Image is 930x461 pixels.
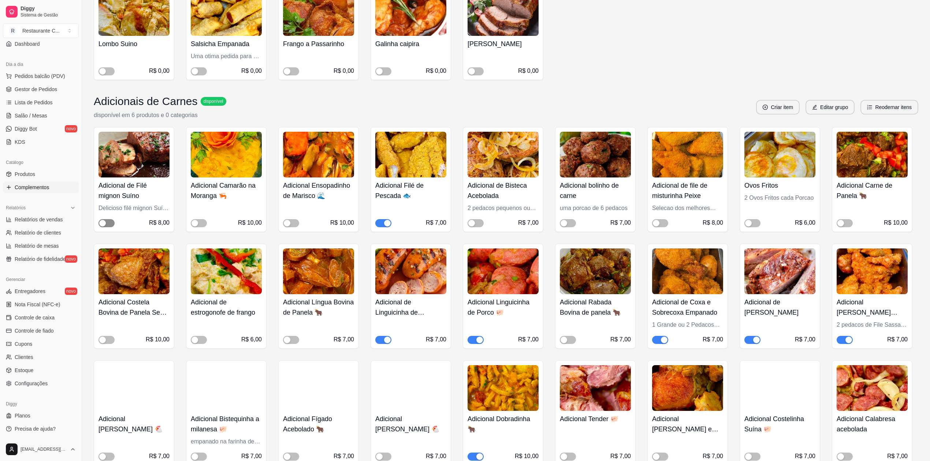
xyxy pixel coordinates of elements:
span: Diggy [21,5,76,12]
span: Lista de Pedidos [15,99,53,106]
span: Salão / Mesas [15,112,47,119]
h4: Adicional Dobradinha 🐂 [468,414,539,434]
div: Restaurante C ... [22,27,60,34]
span: Estoque [15,367,33,374]
span: [EMAIL_ADDRESS][DOMAIN_NAME] [21,446,67,452]
img: product-image [191,248,262,294]
h4: Adicional Fígado Acebolado 🐂 [283,414,354,434]
img: product-image [375,132,446,177]
a: Controle de fiado [3,325,79,337]
h4: Galinha caipira [375,39,446,49]
img: product-image [744,132,815,177]
div: 2 pedacos de File Sassami Crocante1 Grande ou 2 Pedacos pequenos empanado na farinha Panko [837,321,908,329]
img: product-image [652,132,723,177]
img: product-image [560,365,631,411]
img: product-image [652,365,723,411]
a: Precisa de ajuda? [3,423,79,435]
a: Diggy Botnovo [3,123,79,135]
div: R$ 0,00 [334,67,354,75]
span: Precisa de ajuda? [15,425,56,432]
div: R$ 0,00 [149,67,170,75]
div: R$ 10,00 [330,218,354,227]
h4: Adicional de Filé mignon Suíno [98,180,170,201]
img: product-image [98,248,170,294]
div: empanado na farinha de rosca [191,437,262,446]
div: 2 Ovos Fritos cada Porcao [744,194,815,202]
img: product-image [283,365,354,411]
span: Planos [15,412,30,419]
button: ordered-listReodernar itens [860,100,918,115]
span: Relatório de clientes [15,229,61,236]
h4: Adicional Ensopadinho de Marisco 🌊 [283,180,354,201]
span: Configurações [15,380,48,387]
h4: Adicional Calabresa acebolada [837,414,908,434]
div: Selecao dos melhores peixes Empanado sem espinha melhor que o file de pescada [652,204,723,213]
div: R$ 7,00 [334,452,354,461]
h4: Adicional Camarão na Moranga 🦐 [191,180,262,201]
span: Produtos [15,170,35,178]
div: 1 Grande ou 2 Pedacos pequenos empanado na farinha Panko [652,321,723,329]
span: Complementos [15,184,49,191]
a: Entregadoresnovo [3,285,79,297]
span: edit [812,105,817,110]
img: product-image [837,365,908,411]
h4: Adicional bolinho de carne [560,180,631,201]
h4: Adicional de Bisteca Acebolada [468,180,539,201]
img: product-image [375,248,446,294]
span: plus-circle [763,105,768,110]
div: R$ 10,00 [884,218,908,227]
span: Relatórios [6,205,26,211]
span: Dashboard [15,40,40,48]
div: R$ 7,00 [426,452,446,461]
span: Relatório de fidelidade [15,255,66,263]
div: R$ 7,00 [887,452,908,461]
button: plus-circleCriar item [756,100,800,115]
img: product-image [283,248,354,294]
h4: Adicional Tender 🐖 [560,414,631,424]
span: disponível [202,98,225,104]
div: Dia a dia [3,59,79,70]
h4: Adicional [PERSON_NAME] crocante [837,297,908,318]
h4: Adicional Filé de Pescada 🐟 [375,180,446,201]
span: Nota Fiscal (NFC-e) [15,301,60,308]
div: Catálogo [3,157,79,168]
a: Configurações [3,378,79,389]
div: R$ 7,00 [703,452,723,461]
h4: Adicional [PERSON_NAME] 🐔 [375,414,446,434]
a: Estoque [3,364,79,376]
div: R$ 6,00 [241,335,262,344]
div: R$ 7,00 [795,452,815,461]
div: R$ 7,00 [334,335,354,344]
h4: Adicional Costelinha Suína 🐖 [744,414,815,434]
a: Nota Fiscal (NFC-e) [3,299,79,310]
a: Relatórios de vendas [3,214,79,225]
div: R$ 7,00 [518,335,539,344]
span: Cupons [15,340,32,348]
span: Sistema de Gestão [21,12,76,18]
span: R [9,27,16,34]
a: Produtos [3,168,79,180]
div: R$ 8,00 [149,218,170,227]
div: Gerenciar [3,274,79,285]
a: Lista de Pedidos [3,97,79,108]
button: Pedidos balcão (PDV) [3,70,79,82]
img: product-image [468,248,539,294]
img: product-image [744,248,815,294]
span: ordered-list [867,105,872,110]
a: Planos [3,410,79,421]
h4: Adicional [PERSON_NAME] e sobrecoxa🐔 [652,414,723,434]
h4: Adicional Bistequinha a milanesa 🐖 [191,414,262,434]
span: Relatórios de vendas [15,216,63,223]
div: R$ 7,00 [149,452,170,461]
div: R$ 7,00 [518,218,539,227]
div: uma porcao de 6 pedacos [560,204,631,213]
h4: Adicional [PERSON_NAME] 🐔 [98,414,170,434]
img: product-image [560,132,631,177]
div: Delicioso filé mignon Suíno média de um pedaço grande ou dois menores [98,204,170,213]
div: R$ 10,00 [146,335,170,344]
a: Relatório de mesas [3,240,79,252]
div: R$ 7,00 [795,335,815,344]
span: Clientes [15,353,33,361]
h4: Lombo Suino [98,39,170,49]
h4: Adicional Carne de Panela 🐂 [837,180,908,201]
